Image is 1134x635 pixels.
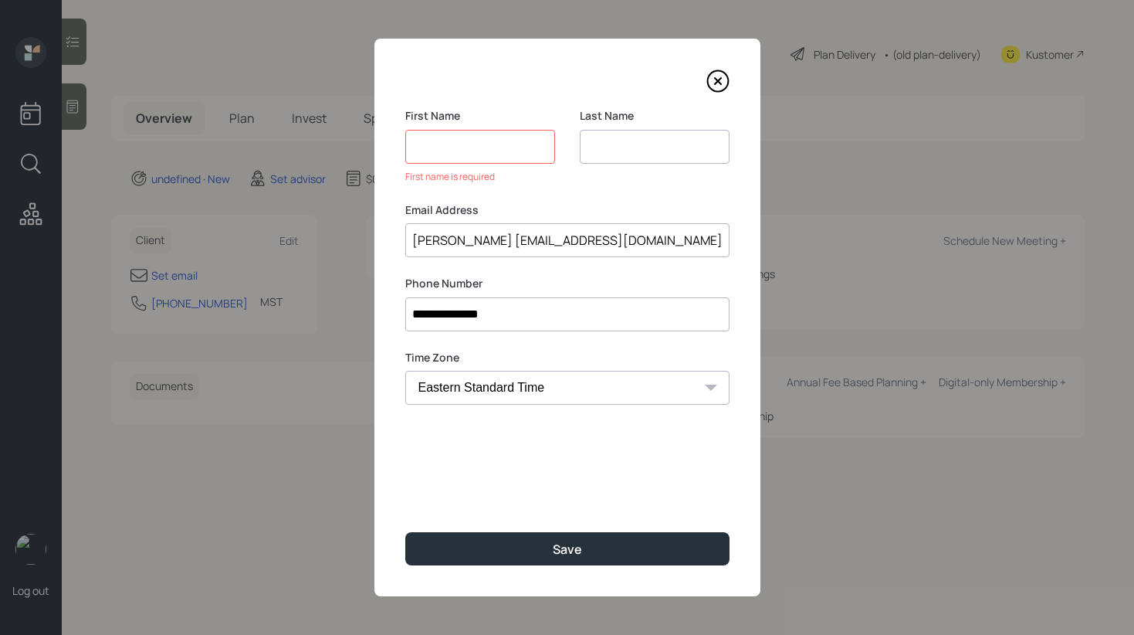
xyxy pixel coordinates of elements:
label: Last Name [580,108,729,124]
label: Email Address [405,202,729,218]
label: Time Zone [405,350,729,365]
button: Save [405,532,729,565]
div: First name is required [405,170,555,184]
div: Save [553,541,582,558]
label: Phone Number [405,276,729,291]
label: First Name [405,108,555,124]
